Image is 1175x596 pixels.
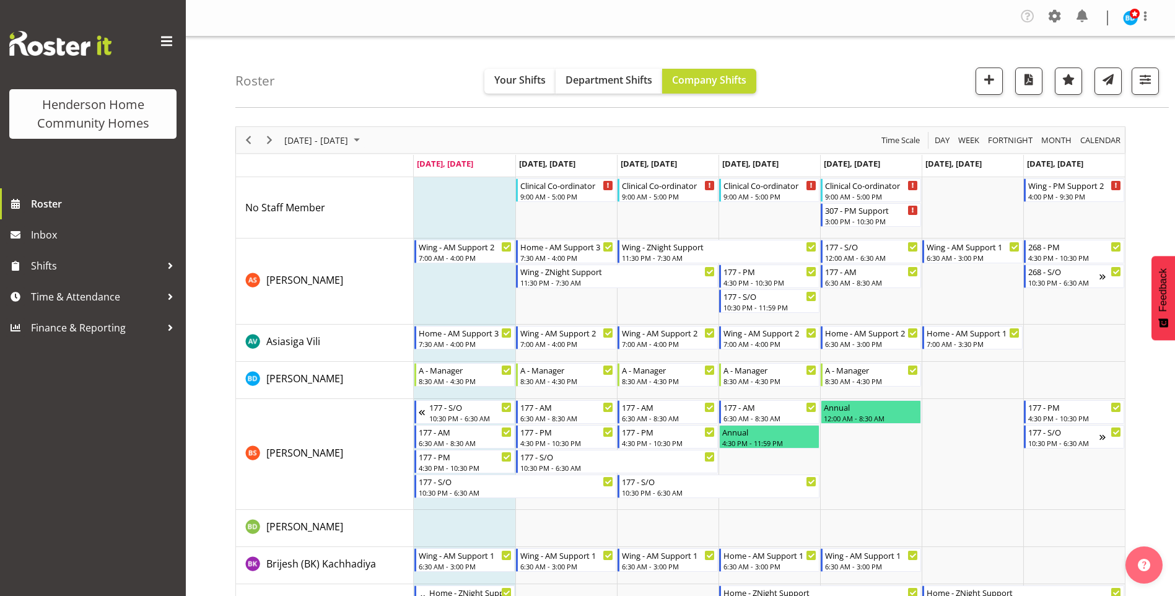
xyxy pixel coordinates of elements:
span: Roster [31,195,180,213]
div: Barbara Dunlop"s event - A - Manager Begin From Tuesday, September 2, 2025 at 8:30:00 AM GMT+12:0... [516,363,616,387]
div: Arshdeep Singh"s event - Home - AM Support 3 Begin From Tuesday, September 2, 2025 at 7:30:00 AM ... [516,240,616,263]
div: No Staff Member"s event - Clinical Co-ordinator Begin From Tuesday, September 2, 2025 at 9:00:00 ... [516,178,616,202]
div: Clinical Co-ordinator [622,179,715,191]
div: 9:00 AM - 5:00 PM [622,191,715,201]
div: 6:30 AM - 8:30 AM [520,413,613,423]
a: [PERSON_NAME] [266,519,343,534]
div: A - Manager [622,364,715,376]
img: help-xxl-2.png [1138,559,1150,571]
div: Asiasiga Vili"s event - Home - AM Support 2 Begin From Friday, September 5, 2025 at 6:30:00 AM GM... [821,326,921,349]
button: Download a PDF of the roster according to the set date range. [1015,68,1042,95]
div: Billie Sothern"s event - 177 - AM Begin From Thursday, September 4, 2025 at 6:30:00 AM GMT+12:00 ... [719,400,819,424]
div: Clinical Co-ordinator [825,179,918,191]
span: Fortnight [987,133,1034,148]
div: 307 - PM Support [825,204,918,216]
div: Next [259,127,280,153]
div: 177 - S/O [825,240,918,253]
span: [DATE], [DATE] [417,158,473,169]
div: Clinical Co-ordinator [723,179,816,191]
div: 6:30 AM - 8:30 AM [622,413,715,423]
a: [PERSON_NAME] [266,273,343,287]
span: No Staff Member [245,201,325,214]
span: Shifts [31,256,161,275]
div: 6:30 AM - 3:00 PM [520,561,613,571]
div: A - Manager [520,364,613,376]
div: Brijesh (BK) Kachhadiya"s event - Wing - AM Support 1 Begin From Wednesday, September 3, 2025 at ... [618,548,718,572]
td: Brijesh (BK) Kachhadiya resource [236,547,414,584]
div: Arshdeep Singh"s event - 177 - AM Begin From Friday, September 5, 2025 at 6:30:00 AM GMT+12:00 En... [821,265,921,288]
td: Barbara Dunlop resource [236,362,414,399]
div: Barbara Dunlop"s event - A - Manager Begin From Wednesday, September 3, 2025 at 8:30:00 AM GMT+12... [618,363,718,387]
div: 177 - AM [419,426,512,438]
div: 268 - S/O [1028,265,1099,278]
span: Asiasiga Vili [266,335,320,348]
div: A - Manager [825,364,918,376]
div: 10:30 PM - 6:30 AM [419,488,613,497]
div: No Staff Member"s event - Clinical Co-ordinator Begin From Thursday, September 4, 2025 at 9:00:00... [719,178,819,202]
div: Wing - AM Support 2 [723,326,816,339]
span: [DATE], [DATE] [925,158,982,169]
div: No Staff Member"s event - 307 - PM Support Begin From Friday, September 5, 2025 at 3:00:00 PM GMT... [821,203,921,227]
span: Month [1040,133,1073,148]
td: No Staff Member resource [236,177,414,239]
div: Arshdeep Singh"s event - Wing - AM Support 1 Begin From Saturday, September 6, 2025 at 6:30:00 AM... [922,240,1023,263]
div: Asiasiga Vili"s event - Wing - AM Support 2 Begin From Thursday, September 4, 2025 at 7:00:00 AM ... [719,326,819,349]
button: Timeline Week [956,133,982,148]
div: Billie Sothern"s event - 177 - S/O Begin From Monday, September 1, 2025 at 10:30:00 PM GMT+12:00 ... [414,475,616,498]
div: 9:00 AM - 5:00 PM [723,191,816,201]
div: 177 - PM [622,426,715,438]
div: Wing - AM Support 1 [825,549,918,561]
div: 10:30 PM - 6:30 AM [622,488,816,497]
div: 7:00 AM - 4:00 PM [723,339,816,349]
div: 6:30 AM - 3:00 PM [419,561,512,571]
button: Month [1078,133,1123,148]
div: A - Manager [723,364,816,376]
td: Billie-Rose Dunlop resource [236,510,414,547]
div: 7:00 AM - 4:00 PM [419,253,512,263]
div: Asiasiga Vili"s event - Home - AM Support 3 Begin From Monday, September 1, 2025 at 7:30:00 AM GM... [414,326,515,349]
div: Billie Sothern"s event - 177 - PM Begin From Wednesday, September 3, 2025 at 4:30:00 PM GMT+12:00... [618,425,718,449]
span: [DATE] - [DATE] [283,133,349,148]
td: Arshdeep Singh resource [236,239,414,325]
div: 4:30 PM - 10:30 PM [622,438,715,448]
div: 177 - AM [520,401,613,413]
div: Barbara Dunlop"s event - A - Manager Begin From Thursday, September 4, 2025 at 8:30:00 AM GMT+12:... [719,363,819,387]
button: Company Shifts [662,69,756,94]
div: Arshdeep Singh"s event - Wing - ZNight Support Begin From Tuesday, September 2, 2025 at 11:30:00 ... [516,265,718,288]
div: No Staff Member"s event - Clinical Co-ordinator Begin From Wednesday, September 3, 2025 at 9:00:0... [618,178,718,202]
a: [PERSON_NAME] [266,445,343,460]
div: 177 - S/O [1028,426,1099,438]
span: Finance & Reporting [31,318,161,337]
button: Next [261,133,278,148]
span: Time Scale [880,133,921,148]
div: 7:30 AM - 4:00 PM [520,253,613,263]
button: Time Scale [880,133,922,148]
div: 6:30 AM - 3:00 PM [723,561,816,571]
div: 10:30 PM - 6:30 AM [1028,278,1099,287]
div: 10:30 PM - 11:59 PM [723,302,816,312]
a: Brijesh (BK) Kachhadiya [266,556,376,571]
div: Billie Sothern"s event - Annual Begin From Friday, September 5, 2025 at 12:00:00 AM GMT+12:00 End... [821,400,921,424]
div: Arshdeep Singh"s event - 177 - PM Begin From Thursday, September 4, 2025 at 4:30:00 PM GMT+12:00 ... [719,265,819,288]
div: Annual [722,426,816,438]
span: Company Shifts [672,73,746,87]
button: Fortnight [986,133,1035,148]
div: 4:30 PM - 10:30 PM [419,463,512,473]
div: Wing - AM Support 2 [520,326,613,339]
div: 177 - AM [622,401,715,413]
div: Wing - AM Support 1 [520,549,613,561]
span: [DATE], [DATE] [1027,158,1083,169]
div: No Staff Member"s event - Clinical Co-ordinator Begin From Friday, September 5, 2025 at 9:00:00 A... [821,178,921,202]
div: 7:00 AM - 3:30 PM [927,339,1020,349]
div: Billie Sothern"s event - 177 - AM Begin From Monday, September 1, 2025 at 6:30:00 AM GMT+12:00 En... [414,425,515,449]
div: Billie Sothern"s event - 177 - AM Begin From Wednesday, September 3, 2025 at 6:30:00 AM GMT+12:00... [618,400,718,424]
div: Arshdeep Singh"s event - 268 - S/O Begin From Sunday, September 7, 2025 at 10:30:00 PM GMT+12:00 ... [1024,265,1124,288]
div: 6:30 AM - 3:00 PM [825,339,918,349]
div: Arshdeep Singh"s event - Wing - AM Support 2 Begin From Monday, September 1, 2025 at 7:00:00 AM G... [414,240,515,263]
button: Department Shifts [556,69,662,94]
div: 4:30 PM - 10:30 PM [520,438,613,448]
span: Inbox [31,226,180,244]
div: Brijesh (BK) Kachhadiya"s event - Wing - AM Support 1 Begin From Monday, September 1, 2025 at 6:3... [414,548,515,572]
div: 4:30 PM - 10:30 PM [1028,413,1121,423]
button: Your Shifts [484,69,556,94]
